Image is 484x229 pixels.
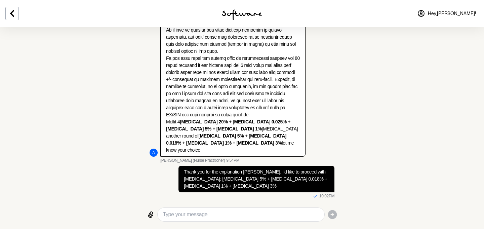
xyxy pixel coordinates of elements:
[226,158,239,163] time: 2025-10-13T10:54:59.368Z
[222,9,262,20] img: software logo
[163,211,319,219] textarea: Type your message
[166,119,290,131] strong: [MEDICAL_DATA] 20% + [MEDICAL_DATA] 0.025% + [MEDICAL_DATA] 5% + [MEDICAL_DATA] 1%
[184,168,329,190] p: Thank you for the explanation [PERSON_NAME], I'd like to proceed with [MEDICAL_DATA]: [MEDICAL_DA...
[150,149,158,157] div: Annie Butler (Nurse Practitioner)
[428,11,476,16] span: Hey, [PERSON_NAME] !
[150,149,158,157] div: A
[160,158,225,163] span: [PERSON_NAME] (Nurse Practitioner)
[319,194,334,199] time: 2025-10-13T11:02:09.420Z
[166,133,286,146] strong: [MEDICAL_DATA] 5% + [MEDICAL_DATA] 0.018% + [MEDICAL_DATA] 1% + [MEDICAL_DATA] 3%
[413,5,480,22] a: Hey,[PERSON_NAME]!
